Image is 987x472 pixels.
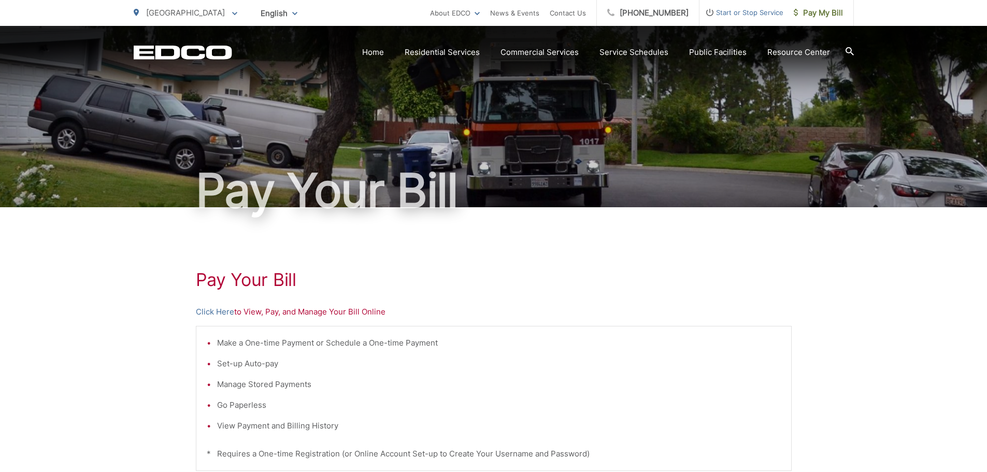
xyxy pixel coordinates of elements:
[405,46,480,59] a: Residential Services
[253,4,305,22] span: English
[134,45,232,60] a: EDCD logo. Return to the homepage.
[217,420,781,432] li: View Payment and Billing History
[134,165,854,217] h1: Pay Your Bill
[146,8,225,18] span: [GEOGRAPHIC_DATA]
[217,378,781,391] li: Manage Stored Payments
[599,46,668,59] a: Service Schedules
[490,7,539,19] a: News & Events
[217,357,781,370] li: Set-up Auto-pay
[196,306,792,318] p: to View, Pay, and Manage Your Bill Online
[196,269,792,290] h1: Pay Your Bill
[689,46,747,59] a: Public Facilities
[550,7,586,19] a: Contact Us
[362,46,384,59] a: Home
[217,337,781,349] li: Make a One-time Payment or Schedule a One-time Payment
[196,306,234,318] a: Click Here
[217,399,781,411] li: Go Paperless
[794,7,843,19] span: Pay My Bill
[207,448,781,460] p: * Requires a One-time Registration (or Online Account Set-up to Create Your Username and Password)
[500,46,579,59] a: Commercial Services
[767,46,830,59] a: Resource Center
[430,7,480,19] a: About EDCO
